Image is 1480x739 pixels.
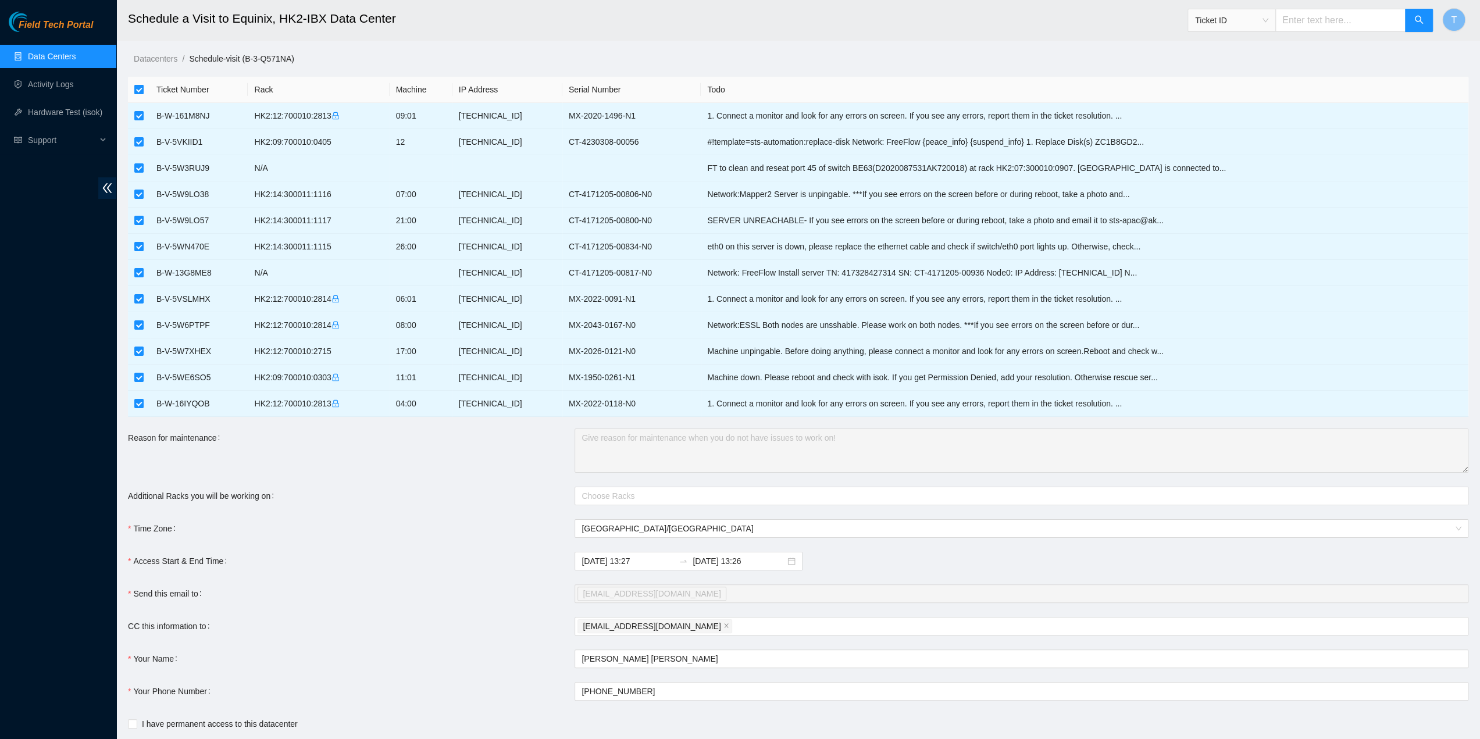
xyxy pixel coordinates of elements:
[1275,9,1406,32] input: Enter text here...
[248,391,389,417] td: HK2:12:700010:2813
[14,136,22,144] span: read
[562,365,701,391] td: MX-1950-0261-N1
[248,129,389,155] td: HK2:09:700010:0405
[331,112,340,120] span: lock
[701,208,1468,234] td: SERVER UNREACHABLE- If you see errors on the screen before or during reboot, take a photo and ema...
[248,365,389,391] td: HK2:09:700010:0303
[390,338,452,365] td: 17:00
[452,365,562,391] td: [TECHNICAL_ID]
[693,555,785,567] input: End date
[583,620,721,633] span: [EMAIL_ADDRESS][DOMAIN_NAME]
[248,260,389,286] td: N/A
[562,260,701,286] td: CT-4171205-00817-N0
[1405,9,1433,32] button: search
[248,338,389,365] td: HK2:12:700010:2715
[1442,8,1465,31] button: T
[452,129,562,155] td: [TECHNICAL_ID]
[9,21,93,36] a: Akamai TechnologiesField Tech Portal
[390,286,452,312] td: 06:01
[128,649,182,668] label: Your Name
[150,365,248,391] td: B-V-5WE6SO5
[562,312,701,338] td: MX-2043-0167-N0
[248,181,389,208] td: HK2:14:300011:1116
[128,682,215,701] label: Your Phone Number
[128,584,206,603] label: Send this email to
[562,338,701,365] td: MX-2026-0121-N0
[452,77,562,103] th: IP Address
[390,312,452,338] td: 08:00
[723,623,729,630] span: close
[248,312,389,338] td: HK2:12:700010:2814
[452,234,562,260] td: [TECHNICAL_ID]
[390,129,452,155] td: 12
[701,155,1468,181] td: FT to clean and reseat port 45 of switch BE63(D2020087531AK720018) at rack HK2:07:300010:0907. Pe...
[452,208,562,234] td: [TECHNICAL_ID]
[452,103,562,129] td: [TECHNICAL_ID]
[701,391,1468,417] td: 1. Connect a monitor and look for any errors on screen. If you see any errors, report them in the...
[150,260,248,286] td: B-W-13G8ME8
[390,181,452,208] td: 07:00
[98,177,116,199] span: double-left
[150,181,248,208] td: B-V-5W9LO38
[729,587,731,601] input: Send this email to
[331,399,340,408] span: lock
[331,321,340,329] span: lock
[562,234,701,260] td: CT-4171205-00834-N0
[1451,13,1457,27] span: T
[701,77,1468,103] th: Todo
[390,391,452,417] td: 04:00
[150,208,248,234] td: B-V-5W9LO57
[577,587,726,601] span: kachon@akamai.com
[150,155,248,181] td: B-V-5W3RUJ9
[128,519,180,538] label: Time Zone
[583,587,721,600] span: [EMAIL_ADDRESS][DOMAIN_NAME]
[452,286,562,312] td: [TECHNICAL_ID]
[575,682,1468,701] input: Your Phone Number
[562,129,701,155] td: CT-4230308-00056
[19,20,93,31] span: Field Tech Portal
[150,77,248,103] th: Ticket Number
[452,312,562,338] td: [TECHNICAL_ID]
[701,338,1468,365] td: Machine unpingable. Before doing anything, please connect a monitor and look for any errors on sc...
[562,181,701,208] td: CT-4171205-00806-N0
[128,617,215,636] label: CC this information to
[150,312,248,338] td: B-V-5W6PTPF
[701,129,1468,155] td: #!template=sts-automation:replace-disk Network: FreeFlow {peace_info} {suspend_info} 1. Replace D...
[150,234,248,260] td: B-V-5WN470E
[9,12,59,32] img: Akamai Technologies
[248,155,389,181] td: N/A
[452,338,562,365] td: [TECHNICAL_ID]
[390,103,452,129] td: 09:01
[150,391,248,417] td: B-W-16IYQOB
[701,365,1468,391] td: Machine down. Please reboot and check with isok. If you get Permission Denied, add your resolutio...
[189,54,294,63] a: Schedule-visit (B-3-Q571NA)
[562,286,701,312] td: MX-2022-0091-N1
[390,234,452,260] td: 26:00
[701,103,1468,129] td: 1. Connect a monitor and look for any errors on screen. If you see any errors, report them in the...
[248,208,389,234] td: HK2:14:300011:1117
[562,77,701,103] th: Serial Number
[150,103,248,129] td: B-W-161M8NJ
[701,312,1468,338] td: Network:ESSL Both nodes are unsshable. Please work on both nodes. ***If you see errors on the scr...
[128,429,224,447] label: Reason for maintenance
[28,52,76,61] a: Data Centers
[679,556,688,566] span: to
[734,619,737,633] input: CC this information to
[390,208,452,234] td: 21:00
[128,487,279,505] label: Additional Racks you will be working on
[562,103,701,129] td: MX-2020-1496-N1
[134,54,177,63] a: Datacenters
[1414,15,1424,26] span: search
[28,80,74,89] a: Activity Logs
[150,129,248,155] td: B-V-5VKIID1
[248,77,389,103] th: Rack
[701,260,1468,286] td: Network: FreeFlow Install server TN: 417328427314 SN: CT-4171205-00936 Node0: IP Address: 23.204....
[582,555,674,567] input: Access Start & End Time
[452,181,562,208] td: [TECHNICAL_ID]
[575,429,1468,473] textarea: Reason for maintenance
[390,77,452,103] th: Machine
[575,649,1468,668] input: Your Name
[150,286,248,312] td: B-V-5VSLMHX
[28,128,97,152] span: Support
[582,520,1461,537] span: Asia/Shanghai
